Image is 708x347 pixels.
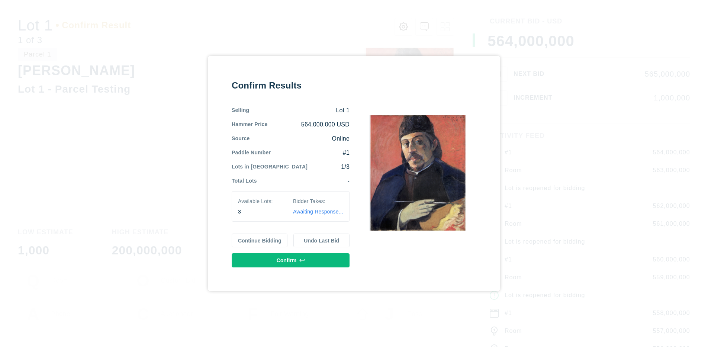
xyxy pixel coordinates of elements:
div: Online [250,135,350,143]
div: Lots in [GEOGRAPHIC_DATA] [232,163,308,171]
div: Paddle Number [232,149,271,157]
button: Undo Last Bid [293,234,350,248]
span: Awaiting Response... [293,209,343,215]
div: Lot 1 [249,106,350,115]
div: Selling [232,106,249,115]
div: 3 [238,208,281,215]
div: Available Lots: [238,197,281,205]
button: Continue Bidding [232,234,288,248]
div: Bidder Takes: [293,197,343,205]
div: #1 [271,149,350,157]
div: - [257,177,350,185]
div: Hammer Price [232,121,267,129]
div: 564,000,000 USD [267,121,350,129]
div: 1/3 [308,163,350,171]
div: Source [232,135,250,143]
div: Confirm Results [232,80,350,91]
div: Total Lots [232,177,257,185]
button: Confirm [232,253,350,267]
